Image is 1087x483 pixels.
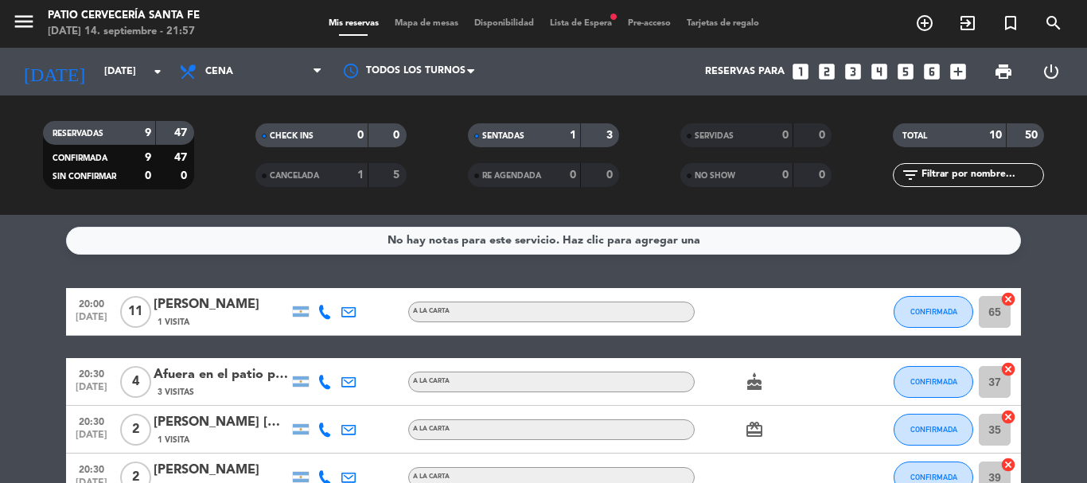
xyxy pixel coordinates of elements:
[1001,14,1020,33] i: turned_in_not
[843,61,863,82] i: looks_3
[790,61,811,82] i: looks_one
[158,386,194,399] span: 3 Visitas
[782,169,789,181] strong: 0
[1000,291,1016,307] i: cancel
[620,19,679,28] span: Pre-acceso
[154,364,289,385] div: Afuera en el patio por favor.
[53,154,107,162] span: CONFIRMADA
[482,172,541,180] span: RE AGENDADA
[145,152,151,163] strong: 9
[72,312,111,330] span: [DATE]
[609,12,618,21] span: fiber_manual_record
[994,62,1013,81] span: print
[120,296,151,328] span: 11
[695,132,734,140] span: SERVIDAS
[270,172,319,180] span: CANCELADA
[357,169,364,181] strong: 1
[745,420,764,439] i: card_giftcard
[48,24,200,40] div: [DATE] 14. septiembre - 21:57
[413,426,450,432] span: A LA CARTA
[154,412,289,433] div: [PERSON_NAME] [GEOGRAPHIC_DATA]
[1000,409,1016,425] i: cancel
[705,66,785,77] span: Reservas para
[921,61,942,82] i: looks_6
[145,170,151,181] strong: 0
[120,414,151,446] span: 2
[181,170,190,181] strong: 0
[393,169,403,181] strong: 5
[148,62,167,81] i: arrow_drop_down
[894,366,973,398] button: CONFIRMADA
[542,19,620,28] span: Lista de Espera
[910,377,957,386] span: CONFIRMADA
[901,166,920,185] i: filter_list
[606,130,616,141] strong: 3
[12,54,96,89] i: [DATE]
[12,10,36,33] i: menu
[1042,62,1061,81] i: power_settings_new
[819,130,828,141] strong: 0
[72,430,111,448] span: [DATE]
[53,173,116,181] span: SIN CONFIRMAR
[205,66,233,77] span: Cena
[393,130,403,141] strong: 0
[570,169,576,181] strong: 0
[1025,130,1041,141] strong: 50
[48,8,200,24] div: Patio Cervecería Santa Fe
[413,473,450,480] span: A LA CARTA
[915,14,934,33] i: add_circle_outline
[466,19,542,28] span: Disponibilidad
[606,169,616,181] strong: 0
[174,127,190,138] strong: 47
[816,61,837,82] i: looks_two
[145,127,151,138] strong: 9
[174,152,190,163] strong: 47
[357,130,364,141] strong: 0
[413,378,450,384] span: A LA CARTA
[920,166,1043,184] input: Filtrar por nombre...
[72,411,111,430] span: 20:30
[1027,48,1075,95] div: LOG OUT
[910,473,957,481] span: CONFIRMADA
[910,425,957,434] span: CONFIRMADA
[894,296,973,328] button: CONFIRMADA
[158,434,189,446] span: 1 Visita
[902,132,927,140] span: TOTAL
[154,294,289,315] div: [PERSON_NAME]
[413,308,450,314] span: A LA CARTA
[158,316,189,329] span: 1 Visita
[120,366,151,398] span: 4
[388,232,700,250] div: No hay notas para este servicio. Haz clic para agregar una
[1044,14,1063,33] i: search
[679,19,767,28] span: Tarjetas de regalo
[989,130,1002,141] strong: 10
[570,130,576,141] strong: 1
[72,382,111,400] span: [DATE]
[782,130,789,141] strong: 0
[819,169,828,181] strong: 0
[894,414,973,446] button: CONFIRMADA
[910,307,957,316] span: CONFIRMADA
[869,61,890,82] i: looks_4
[12,10,36,39] button: menu
[958,14,977,33] i: exit_to_app
[154,460,289,481] div: [PERSON_NAME]
[695,172,735,180] span: NO SHOW
[270,132,314,140] span: CHECK INS
[1000,361,1016,377] i: cancel
[72,459,111,477] span: 20:30
[895,61,916,82] i: looks_5
[1000,457,1016,473] i: cancel
[745,372,764,391] i: cake
[321,19,387,28] span: Mis reservas
[72,294,111,312] span: 20:00
[948,61,968,82] i: add_box
[387,19,466,28] span: Mapa de mesas
[53,130,103,138] span: RESERVADAS
[482,132,524,140] span: SENTADAS
[72,364,111,382] span: 20:30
